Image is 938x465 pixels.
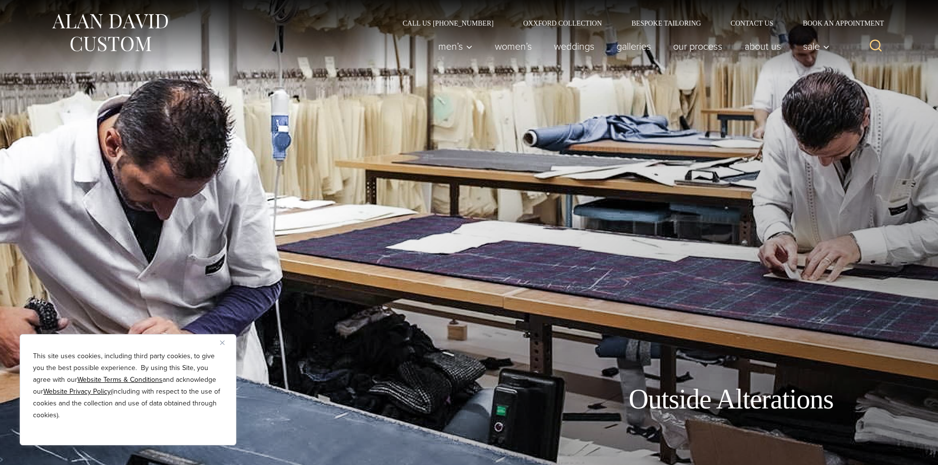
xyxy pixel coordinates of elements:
[427,36,835,56] nav: Primary Navigation
[662,36,733,56] a: Our Process
[616,20,715,27] a: Bespoke Tailoring
[629,383,834,416] h1: Outside Alterations
[77,374,162,385] a: Website Terms & Conditions
[220,341,225,345] img: Close
[543,36,605,56] a: weddings
[484,36,543,56] a: Women’s
[733,36,792,56] a: About Us
[43,386,111,397] a: Website Privacy Policy
[33,350,223,421] p: This site uses cookies, including third party cookies, to give you the best possible experience. ...
[788,20,887,27] a: Book an Appointment
[508,20,616,27] a: Oxxford Collection
[605,36,662,56] a: Galleries
[388,20,888,27] nav: Secondary Navigation
[864,34,888,58] button: View Search Form
[388,20,509,27] a: Call Us [PHONE_NUMBER]
[51,11,169,55] img: Alan David Custom
[716,20,788,27] a: Contact Us
[438,41,473,51] span: Men’s
[220,337,232,348] button: Close
[803,41,830,51] span: Sale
